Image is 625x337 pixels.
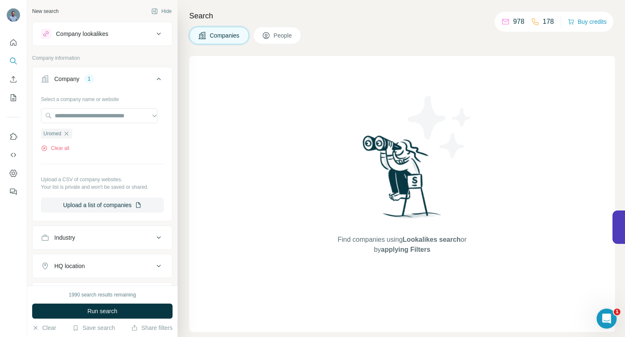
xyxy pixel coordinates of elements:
[7,147,20,162] button: Use Surfe API
[359,133,446,226] img: Surfe Illustration - Woman searching with binoculars
[33,256,172,276] button: HQ location
[381,246,430,253] span: applying Filters
[131,324,173,332] button: Share filters
[32,8,58,15] div: New search
[7,166,20,181] button: Dashboard
[32,324,56,332] button: Clear
[54,75,79,83] div: Company
[72,324,115,332] button: Save search
[54,262,85,270] div: HQ location
[597,309,617,329] iframe: Intercom live chat
[56,30,108,38] div: Company lookalikes
[41,183,164,191] p: Your list is private and won't be saved or shared.
[33,69,172,92] button: Company1
[402,89,478,165] img: Surfe Illustration - Stars
[189,10,615,22] h4: Search
[7,8,20,22] img: Avatar
[614,309,620,315] span: 1
[32,54,173,62] p: Company information
[41,176,164,183] p: Upload a CSV of company websites.
[33,228,172,248] button: Industry
[7,90,20,105] button: My lists
[568,16,607,28] button: Buy credits
[403,236,461,243] span: Lookalikes search
[7,72,20,87] button: Enrich CSV
[69,291,136,299] div: 1990 search results remaining
[210,31,240,40] span: Companies
[87,307,117,315] span: Run search
[43,130,61,137] span: Uromed
[543,17,554,27] p: 178
[84,75,94,83] div: 1
[7,53,20,68] button: Search
[274,31,293,40] span: People
[7,129,20,144] button: Use Surfe on LinkedIn
[33,284,172,304] button: Annual revenue ($)
[32,304,173,319] button: Run search
[33,24,172,44] button: Company lookalikes
[7,184,20,199] button: Feedback
[335,235,469,255] span: Find companies using or by
[7,35,20,50] button: Quick start
[54,233,75,242] div: Industry
[513,17,524,27] p: 978
[41,92,164,103] div: Select a company name or website
[145,5,178,18] button: Hide
[41,144,69,152] button: Clear all
[41,198,164,213] button: Upload a list of companies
